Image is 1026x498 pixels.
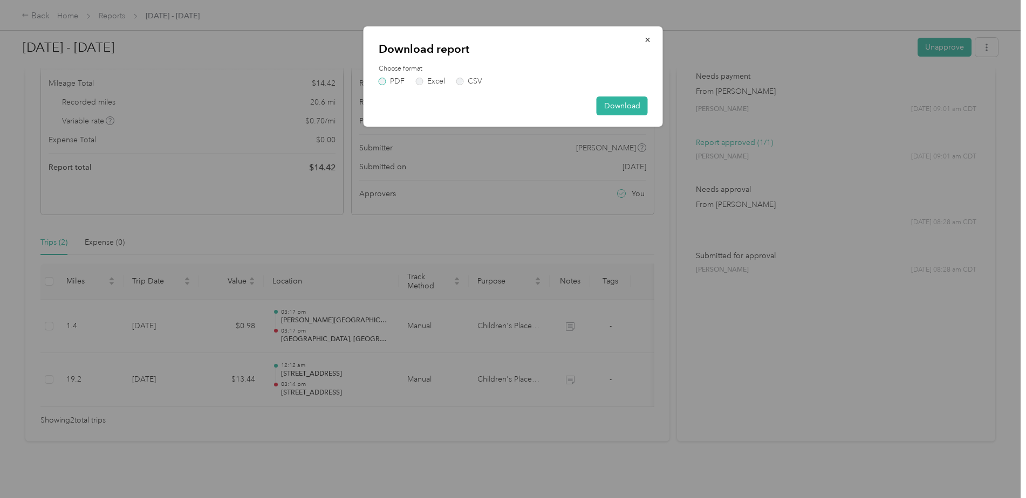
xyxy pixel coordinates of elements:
[597,96,648,115] button: Download
[379,41,648,57] p: Download report
[456,78,482,85] label: CSV
[379,64,648,74] label: Choose format
[966,438,1026,498] iframe: Everlance-gr Chat Button Frame
[416,78,445,85] label: Excel
[379,78,405,85] label: PDF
